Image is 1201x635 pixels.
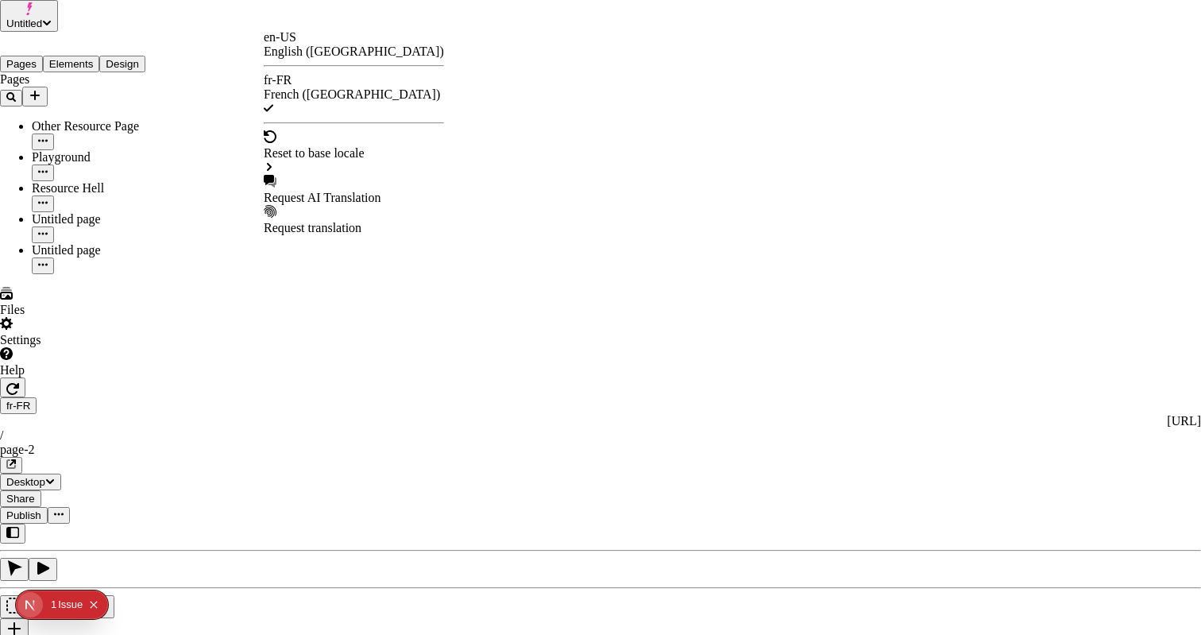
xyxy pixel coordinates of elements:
div: Request translation [264,221,444,235]
div: French ([GEOGRAPHIC_DATA]) [264,87,444,102]
div: Open locale picker [264,30,444,235]
p: Cookie Test Route [6,13,232,27]
div: fr-FR [264,73,444,87]
div: Request AI Translation [264,191,444,205]
div: en-US [264,30,444,45]
div: Reset to base locale [264,146,444,161]
div: English ([GEOGRAPHIC_DATA]) [264,45,444,59]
